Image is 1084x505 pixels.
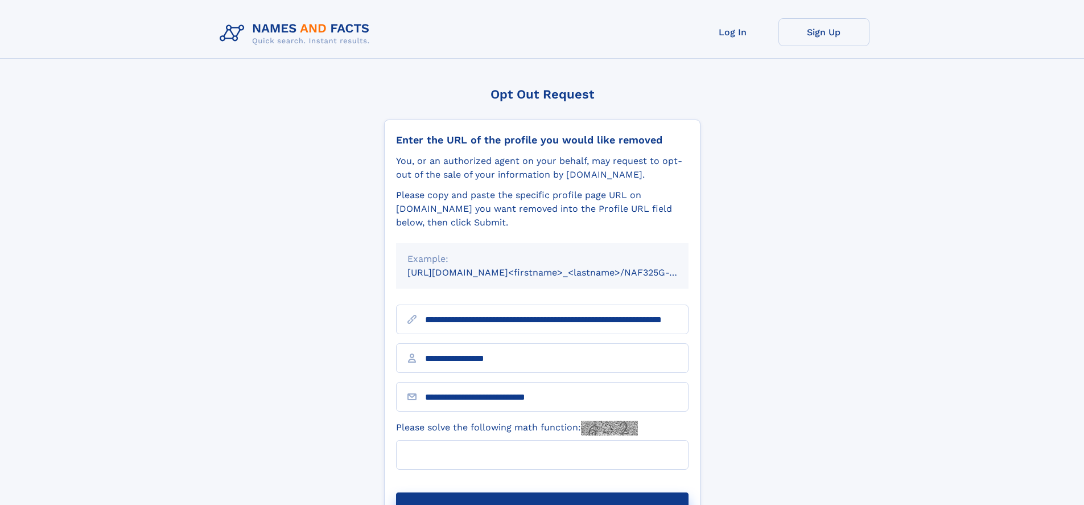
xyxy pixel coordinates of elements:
div: Please copy and paste the specific profile page URL on [DOMAIN_NAME] you want removed into the Pr... [396,188,689,229]
div: Opt Out Request [384,87,700,101]
div: Example: [407,252,677,266]
label: Please solve the following math function: [396,421,638,436]
a: Log In [687,18,778,46]
div: Enter the URL of the profile you would like removed [396,134,689,146]
img: Logo Names and Facts [215,18,379,49]
a: Sign Up [778,18,869,46]
div: You, or an authorized agent on your behalf, may request to opt-out of the sale of your informatio... [396,154,689,182]
small: [URL][DOMAIN_NAME]<firstname>_<lastname>/NAF325G-xxxxxxxx [407,267,710,278]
